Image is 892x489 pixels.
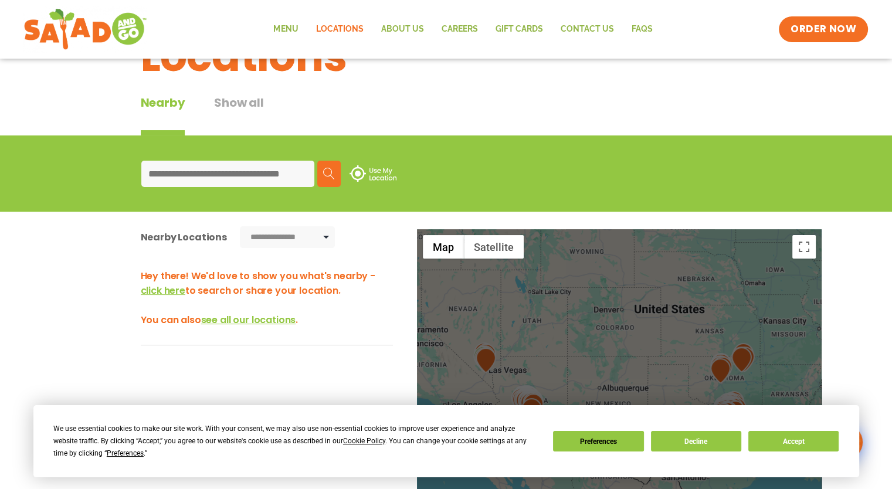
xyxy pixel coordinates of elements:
[553,431,643,451] button: Preferences
[23,6,147,53] img: new-SAG-logo-768×292
[201,313,296,327] span: see all our locations
[107,449,144,457] span: Preferences
[141,284,185,297] span: click here
[53,423,539,460] div: We use essential cookies to make our site work. With your consent, we may also use non-essential ...
[486,16,551,43] a: GIFT CARDS
[214,94,263,135] button: Show all
[264,16,307,43] a: Menu
[432,16,486,43] a: Careers
[141,94,185,135] div: Nearby
[323,168,335,179] img: search.svg
[779,16,868,42] a: ORDER NOW
[372,16,432,43] a: About Us
[622,16,661,43] a: FAQs
[141,94,293,135] div: Tabbed content
[350,165,396,182] img: use-location.svg
[791,22,856,36] span: ORDER NOW
[343,437,385,445] span: Cookie Policy
[792,235,816,259] button: Toggle fullscreen view
[464,235,524,259] button: Show satellite imagery
[307,16,372,43] a: Locations
[748,431,839,451] button: Accept
[33,405,859,477] div: Cookie Consent Prompt
[264,16,661,43] nav: Menu
[551,16,622,43] a: Contact Us
[141,269,393,327] h3: Hey there! We'd love to show you what's nearby - to search or share your location. You can also .
[651,431,741,451] button: Decline
[141,230,227,244] div: Nearby Locations
[423,235,464,259] button: Show street map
